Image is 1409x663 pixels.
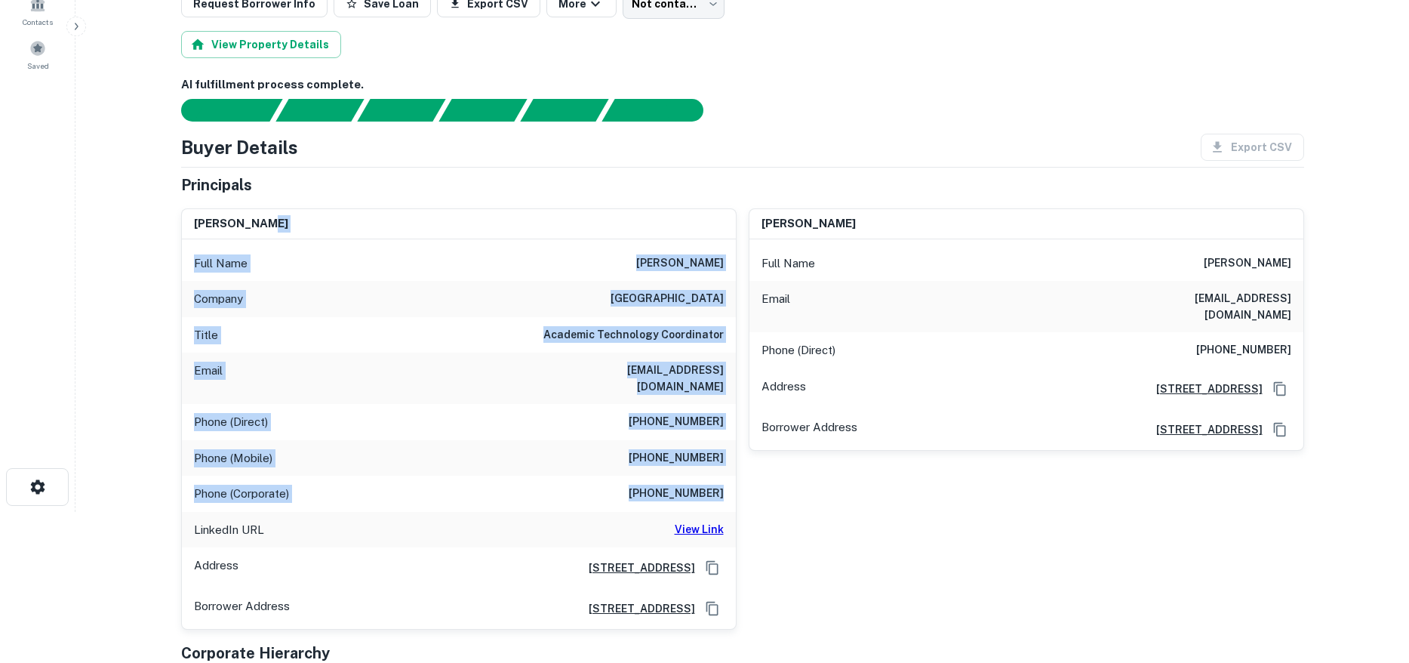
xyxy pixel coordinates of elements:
div: Your request is received and processing... [275,99,364,122]
h6: [EMAIL_ADDRESS][DOMAIN_NAME] [543,362,724,395]
div: AI fulfillment process complete. [602,99,721,122]
h6: [PHONE_NUMBER] [629,485,724,503]
p: Phone (Corporate) [194,485,289,503]
h6: Academic Technology Coordinator [543,326,724,344]
h5: Principals [181,174,252,196]
p: Full Name [761,254,815,273]
button: View Property Details [181,31,341,58]
p: Borrower Address [194,597,290,620]
p: Title [194,326,218,344]
h6: [PERSON_NAME] [761,215,856,233]
p: Email [194,362,223,395]
button: Copy Address [701,597,724,620]
h6: [PERSON_NAME] [1204,254,1291,273]
div: Documents found, AI parsing details... [357,99,445,122]
h6: AI fulfillment process complete. [181,76,1304,94]
p: Phone (Direct) [761,341,835,359]
a: [STREET_ADDRESS] [577,600,695,617]
h6: [EMAIL_ADDRESS][DOMAIN_NAME] [1110,290,1291,323]
p: Full Name [194,254,248,273]
p: LinkedIn URL [194,521,264,539]
p: Phone (Mobile) [194,449,272,467]
a: [STREET_ADDRESS] [1144,421,1263,438]
p: Address [194,557,238,579]
p: Phone (Direct) [194,413,268,431]
span: Contacts [23,16,53,28]
a: Saved [5,34,71,75]
h6: [PHONE_NUMBER] [629,413,724,431]
a: [STREET_ADDRESS] [577,560,695,576]
p: Address [761,378,806,400]
p: Borrower Address [761,418,857,441]
span: Saved [27,60,49,72]
h4: Buyer Details [181,134,298,161]
a: View Link [675,521,724,539]
div: Principals found, still searching for contact information. This may take time... [520,99,608,122]
iframe: Chat Widget [1334,542,1409,615]
button: Copy Address [701,557,724,579]
h6: [PERSON_NAME] [636,254,724,273]
p: Email [761,290,790,323]
h6: [PHONE_NUMBER] [1196,341,1291,359]
p: Company [194,290,243,308]
div: Sending borrower request to AI... [163,99,276,122]
h6: [PERSON_NAME] [194,215,288,233]
div: Principals found, AI now looking for contact information... [438,99,527,122]
button: Copy Address [1269,378,1291,400]
h6: [PHONE_NUMBER] [629,449,724,467]
button: Copy Address [1269,418,1291,441]
h6: View Link [675,521,724,538]
a: [STREET_ADDRESS] [1144,381,1263,397]
h6: [GEOGRAPHIC_DATA] [611,290,724,308]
